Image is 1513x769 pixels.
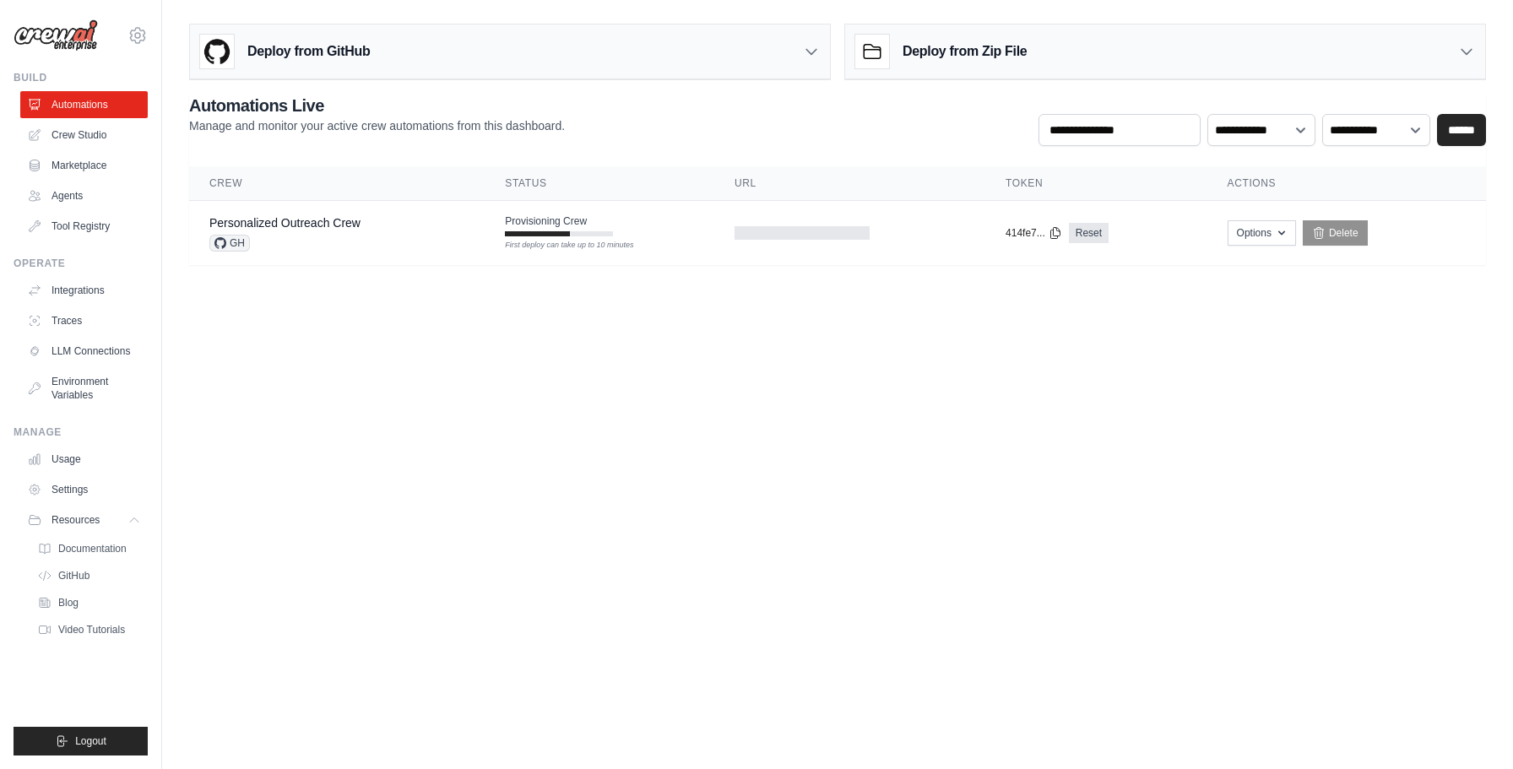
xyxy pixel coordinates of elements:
span: GH [209,235,250,252]
a: Documentation [30,537,148,561]
button: 414fe7... [1006,226,1062,240]
a: Blog [30,591,148,615]
h2: Automations Live [189,94,565,117]
a: Crew Studio [20,122,148,149]
div: Build [14,71,148,84]
a: Agents [20,182,148,209]
span: Blog [58,596,79,609]
th: Token [985,166,1207,201]
div: First deploy can take up to 10 minutes [505,240,613,252]
img: GitHub Logo [200,35,234,68]
a: Delete [1303,220,1368,246]
img: Logo [14,19,98,51]
a: GitHub [30,564,148,588]
a: Traces [20,307,148,334]
span: Video Tutorials [58,623,125,636]
button: Options [1228,220,1296,246]
th: Status [485,166,714,201]
a: Integrations [20,277,148,304]
th: URL [714,166,985,201]
h3: Deploy from GitHub [247,41,370,62]
button: Logout [14,727,148,755]
th: Actions [1207,166,1486,201]
div: Operate [14,257,148,270]
span: Resources [52,513,100,527]
div: Manage [14,425,148,439]
h3: Deploy from Zip File [903,41,1027,62]
a: Environment Variables [20,368,148,409]
span: Documentation [58,542,127,555]
span: Logout [75,734,106,748]
span: GitHub [58,569,89,582]
span: Provisioning Crew [505,214,587,228]
a: Video Tutorials [30,618,148,642]
a: LLM Connections [20,338,148,365]
a: Settings [20,476,148,503]
a: Personalized Outreach Crew [209,216,361,230]
p: Manage and monitor your active crew automations from this dashboard. [189,117,565,134]
a: Reset [1069,223,1109,243]
a: Usage [20,446,148,473]
a: Automations [20,91,148,118]
a: Tool Registry [20,213,148,240]
a: Marketplace [20,152,148,179]
button: Resources [20,506,148,533]
th: Crew [189,166,485,201]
